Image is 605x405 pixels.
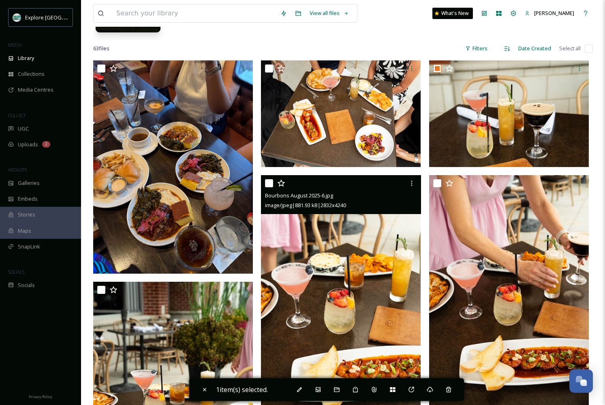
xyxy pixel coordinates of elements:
[18,141,38,148] span: Uploads
[261,60,421,167] img: Bourbons Food.jpg
[8,269,24,275] span: SOCIALS
[18,179,40,187] span: Galleries
[265,192,333,199] span: Bourbons August 2025-6.jpg
[18,86,53,94] span: Media Centres
[216,385,268,394] span: 1 item(s) selected.
[8,42,22,48] span: MEDIA
[25,13,137,21] span: Explore [GEOGRAPHIC_DATA][PERSON_NAME]
[29,391,52,401] a: Privacy Policy
[306,5,353,21] a: View all files
[521,5,578,21] a: [PERSON_NAME]
[18,227,31,235] span: Maps
[461,41,492,56] div: Filters
[13,13,21,21] img: 67e7af72-b6c8-455a-acf8-98e6fe1b68aa.avif
[265,201,346,209] span: image/jpeg | 881.93 kB | 2832 x 4240
[18,70,45,78] span: Collections
[432,8,473,19] a: What's New
[559,45,581,52] span: Select all
[18,125,29,133] span: UGC
[514,41,555,56] div: Date Created
[8,167,27,173] span: WIDGETS
[429,60,589,167] img: Bourbons August 2025-8.jpg
[93,45,109,52] span: 63 file s
[18,195,38,203] span: Embeds
[112,4,276,22] input: Search your library
[18,211,35,219] span: Stories
[29,394,52,399] span: Privacy Policy
[18,281,35,289] span: Socials
[93,60,253,273] img: Bourbons Sept 2025.jpg
[569,369,593,393] button: Open Chat
[42,141,50,148] div: 2
[18,243,40,251] span: SnapLink
[18,54,34,62] span: Library
[534,9,574,17] span: [PERSON_NAME]
[8,112,26,118] span: COLLECT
